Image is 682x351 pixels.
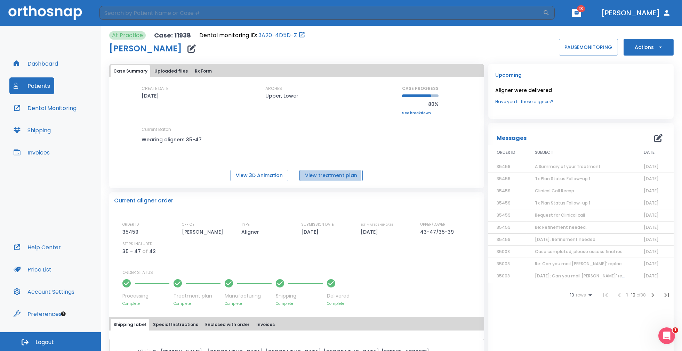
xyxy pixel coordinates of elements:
p: 35 - 47 [122,247,141,256]
span: SUBJECT [535,149,553,156]
span: [DATE] [644,261,659,267]
p: Complete [174,301,220,306]
span: Re: Refinement needed. [535,224,587,230]
span: ORDER ID [497,149,515,156]
p: ORDER STATUS [122,269,479,276]
span: 35008 [497,261,510,267]
span: 35459 [497,236,511,242]
button: PAUSEMONITORING [559,39,618,56]
p: [DATE] [361,228,380,236]
p: Treatment plan [174,292,220,300]
span: 13 [577,5,585,12]
p: Dental monitoring ID: [199,31,257,40]
button: Shipping [9,122,55,139]
h1: [PERSON_NAME] [109,44,182,53]
span: 35459 [497,188,511,194]
p: 42 [149,247,156,256]
span: DATE [644,149,655,156]
button: Dashboard [9,55,62,72]
p: CREATE DATE [142,85,168,92]
p: Case: 11938 [154,31,191,40]
p: At Practice [112,31,143,40]
button: Case Summary [111,65,150,77]
p: Upper, Lower [265,92,298,100]
span: [DATE] [644,200,659,206]
button: Invoices [9,144,54,161]
span: [DATE]. Refinement needed. [535,236,596,242]
button: View treatment plan [299,170,363,181]
p: Complete [276,301,323,306]
button: Shipping label [111,319,149,331]
span: [DATE] [644,249,659,254]
span: Clinical Call Recap [535,188,574,194]
p: 43-47/35-39 [420,228,456,236]
span: of 38 [636,292,646,298]
p: Delivered [327,292,350,300]
div: tabs [111,319,483,331]
p: Manufacturing [225,292,272,300]
span: 35459 [497,200,511,206]
span: rows [574,293,586,298]
button: Invoices [254,319,278,331]
button: Price List [9,261,56,278]
button: Special Instructions [150,319,201,331]
iframe: Intercom live chat [658,327,675,344]
div: Open patient in dental monitoring portal [199,31,305,40]
p: STEPS INCLUDED [122,241,152,247]
button: Preferences [9,306,66,322]
a: 3A20-4D5D-Z [258,31,297,40]
span: 35008 [497,273,510,279]
a: Have you fit these aligners? [495,99,667,105]
button: Account Settings [9,283,79,300]
a: Help Center [9,239,65,256]
p: Upcoming [495,71,667,79]
p: of [142,247,148,256]
span: Logout [35,339,54,346]
span: [DATE] [644,224,659,230]
p: Processing [122,292,169,300]
span: Tx Plan Status Follow-up 1 [535,200,590,206]
span: Tx Plan Status Follow-up 1 [535,176,590,182]
p: Aligner [241,228,262,236]
span: 10 [570,293,574,298]
p: Messages [497,134,527,142]
span: 1 [673,327,678,333]
p: Complete [225,301,272,306]
button: Actions [624,39,674,56]
span: [DATE] [644,176,659,182]
input: Search by Patient Name or Case # [99,6,543,20]
div: tabs [111,65,483,77]
img: Orthosnap [8,6,82,20]
p: 35459 [122,228,141,236]
p: SUBMISSION DATE [301,222,334,228]
p: UPPER/LOWER [420,222,446,228]
span: Request for Clinical call [535,212,585,218]
p: Aligner were delivered [495,86,667,94]
span: [DATE] [644,188,659,194]
button: View 3D Animation [230,170,288,181]
p: ORDER ID [122,222,139,228]
div: Tooltip anchor [60,311,66,317]
span: [DATE] [644,236,659,242]
button: Rx Form [192,65,215,77]
p: TYPE [241,222,250,228]
button: [PERSON_NAME] [599,7,674,19]
p: [DATE] [142,92,159,100]
span: [DATE] [644,273,659,279]
button: Dental Monitoring [9,100,81,116]
span: 35459 [497,224,511,230]
span: 35459 [497,176,511,182]
span: 35459 [497,164,511,169]
p: Current Batch [142,126,204,133]
p: CASE PROGRESS [402,85,439,92]
button: Patients [9,77,54,94]
p: OFFICE [182,222,194,228]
